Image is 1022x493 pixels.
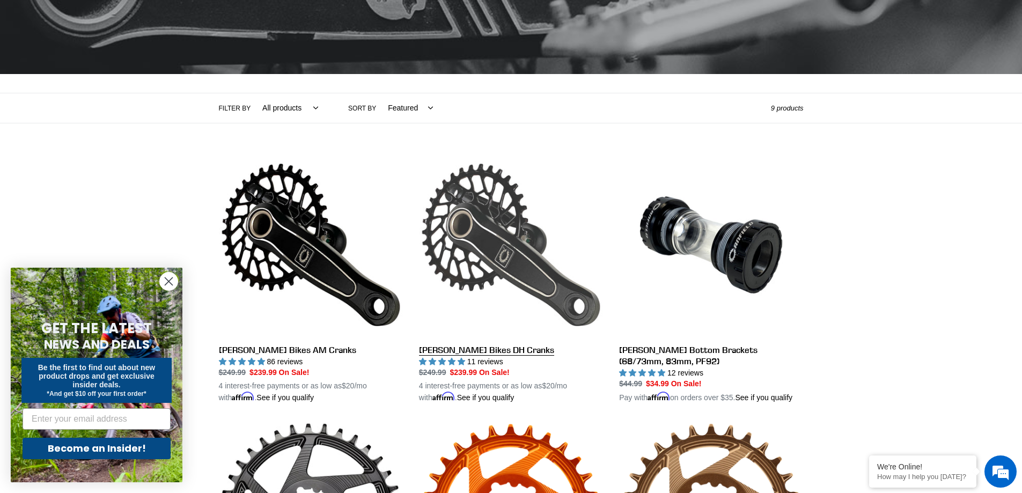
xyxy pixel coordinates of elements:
[877,462,968,471] div: We're Online!
[44,336,150,353] span: NEWS AND DEALS
[41,319,152,338] span: GET THE LATEST
[38,363,156,389] span: Be the first to find out about new product drops and get exclusive insider deals.
[877,473,968,481] p: How may I help you today?
[47,390,146,398] span: *And get $10 off your first order*
[159,272,178,291] button: Close dialog
[23,438,171,459] button: Become an Insider!
[23,408,171,430] input: Enter your email address
[771,104,804,112] span: 9 products
[219,104,251,113] label: Filter by
[348,104,376,113] label: Sort by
